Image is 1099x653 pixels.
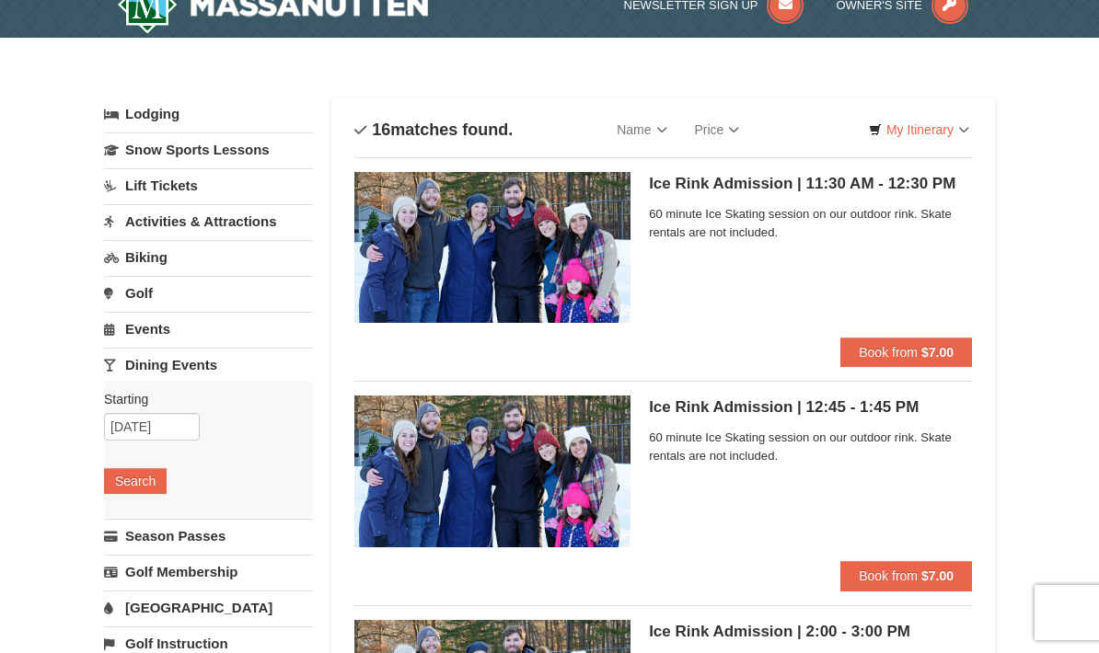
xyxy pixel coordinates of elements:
a: Golf Membership [104,555,313,589]
h5: Ice Rink Admission | 12:45 - 1:45 PM [649,398,972,417]
button: Book from $7.00 [840,338,972,367]
h5: Ice Rink Admission | 11:30 AM - 12:30 PM [649,175,972,193]
h5: Ice Rink Admission | 2:00 - 3:00 PM [649,623,972,641]
a: Snow Sports Lessons [104,132,313,166]
strong: $7.00 [921,568,954,583]
a: [GEOGRAPHIC_DATA] [104,590,313,624]
a: Golf [104,276,313,310]
span: 60 minute Ice Skating session on our outdoor rink. Skate rentals are not included. [649,205,972,242]
a: Activities & Attractions [104,204,313,238]
label: Starting [104,390,299,408]
span: Book from [859,345,918,360]
strong: $7.00 [921,345,954,360]
img: 6775744-142-ce92f8cf.jpg [354,395,630,546]
a: Events [104,312,313,346]
a: Name [603,111,680,148]
a: Lodging [104,97,313,131]
a: Price [681,111,754,148]
a: My Itinerary [857,116,981,143]
a: Lift Tickets [104,168,313,202]
span: 60 minute Ice Skating session on our outdoor rink. Skate rentals are not included. [649,429,972,465]
button: Book from $7.00 [840,561,972,590]
a: Dining Events [104,348,313,382]
h4: matches found. [354,120,513,139]
a: Season Passes [104,519,313,553]
button: Search [104,468,167,494]
a: Biking [104,240,313,274]
span: 16 [372,120,390,139]
img: 6775744-141-6ff3de4f.jpg [354,172,630,323]
span: Book from [859,568,918,583]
